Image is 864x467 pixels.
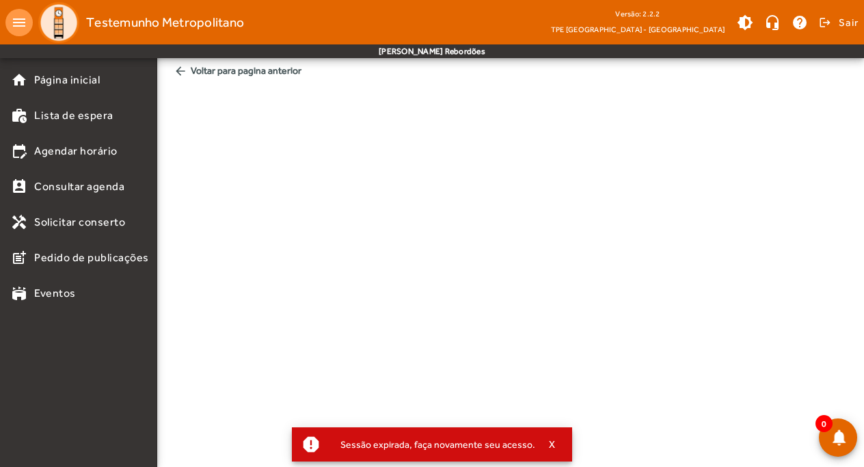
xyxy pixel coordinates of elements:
[174,64,187,78] mat-icon: arrow_back
[551,5,725,23] div: Versão: 2.2.2
[549,438,556,451] span: X
[301,434,321,455] mat-icon: report
[817,12,859,33] button: Sair
[5,9,33,36] mat-icon: menu
[839,12,859,34] span: Sair
[86,12,244,34] span: Testemunho Metropolitano
[329,435,535,454] div: Sessão expirada, faça novamente seu acesso.
[551,23,725,36] span: TPE [GEOGRAPHIC_DATA] - [GEOGRAPHIC_DATA]
[535,438,569,451] button: X
[34,72,100,88] span: Página inicial
[815,415,833,432] span: 0
[33,2,244,43] a: Testemunho Metropolitano
[11,72,27,88] mat-icon: home
[38,2,79,43] img: Logo TPE
[168,58,853,83] span: Voltar para pagina anterior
